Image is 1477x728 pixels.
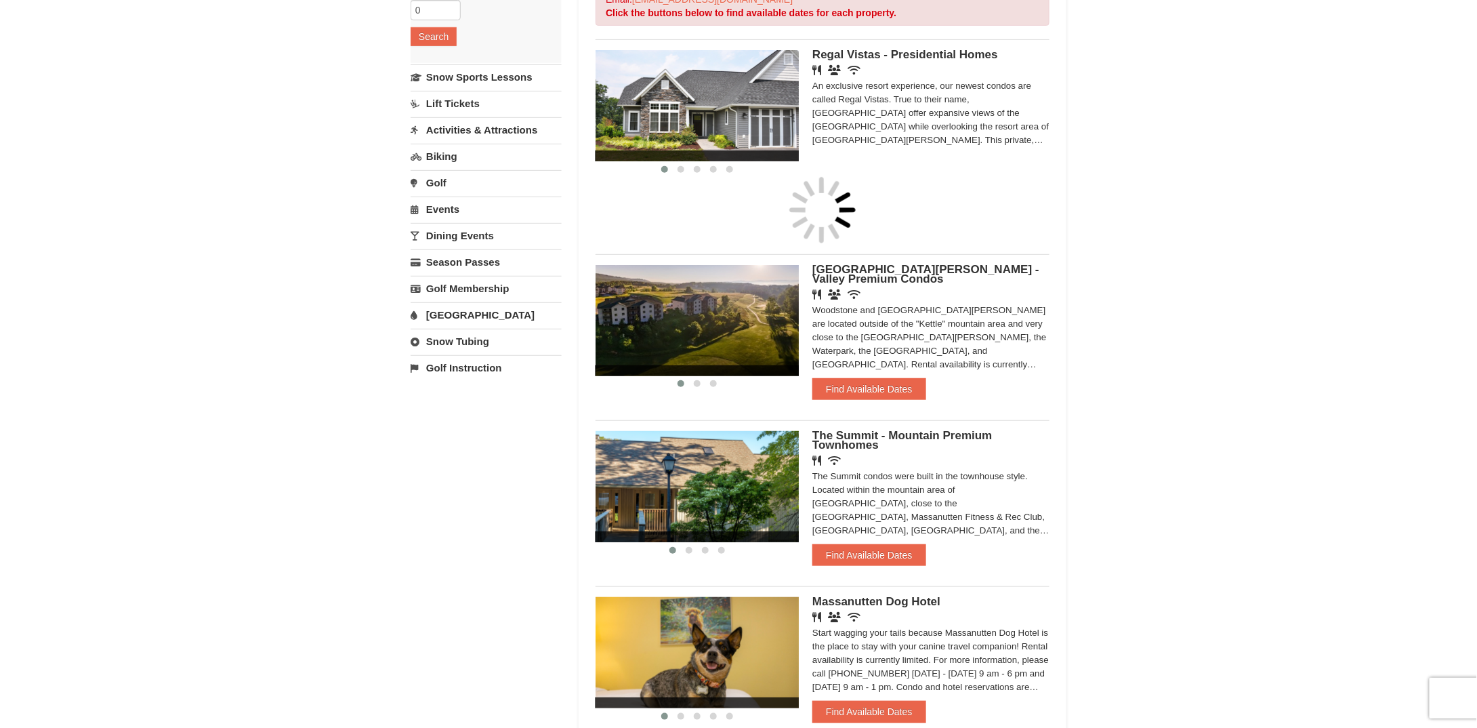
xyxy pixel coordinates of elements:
[812,626,1049,694] div: Start wagging your tails because Massanutten Dog Hotel is the place to stay with your canine trav...
[812,289,821,300] i: Restaurant
[848,612,860,622] i: Wireless Internet (free)
[812,378,925,400] button: Find Available Dates
[812,79,1049,147] div: An exclusive resort experience, our newest condos are called Regal Vistas. True to their name, [G...
[848,65,860,75] i: Wireless Internet (free)
[848,289,860,300] i: Wireless Internet (free)
[812,429,992,451] span: The Summit - Mountain Premium Townhomes
[828,289,841,300] i: Banquet Facilities
[411,276,562,301] a: Golf Membership
[812,701,925,723] button: Find Available Dates
[411,223,562,248] a: Dining Events
[411,249,562,275] a: Season Passes
[411,355,562,380] a: Golf Instruction
[812,263,1039,285] span: [GEOGRAPHIC_DATA][PERSON_NAME] - Valley Premium Condos
[411,117,562,142] a: Activities & Attractions
[411,197,562,222] a: Events
[828,612,841,622] i: Banquet Facilities
[812,456,821,466] i: Restaurant
[411,27,457,46] button: Search
[828,456,841,466] i: Wireless Internet (free)
[812,65,821,75] i: Restaurant
[828,65,841,75] i: Banquet Facilities
[411,329,562,354] a: Snow Tubing
[411,302,562,327] a: [GEOGRAPHIC_DATA]
[812,304,1049,371] div: Woodstone and [GEOGRAPHIC_DATA][PERSON_NAME] are located outside of the "Kettle" mountain area an...
[812,470,1049,538] div: The Summit condos were built in the townhouse style. Located within the mountain area of [GEOGRAP...
[411,144,562,169] a: Biking
[812,544,925,566] button: Find Available Dates
[812,48,998,61] span: Regal Vistas - Presidential Homes
[789,176,856,244] img: spinner.gif
[411,170,562,195] a: Golf
[812,612,821,622] i: Restaurant
[606,7,896,18] strong: Click the buttons below to find available dates for each property.
[411,64,562,89] a: Snow Sports Lessons
[812,595,940,608] span: Massanutten Dog Hotel
[411,91,562,116] a: Lift Tickets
